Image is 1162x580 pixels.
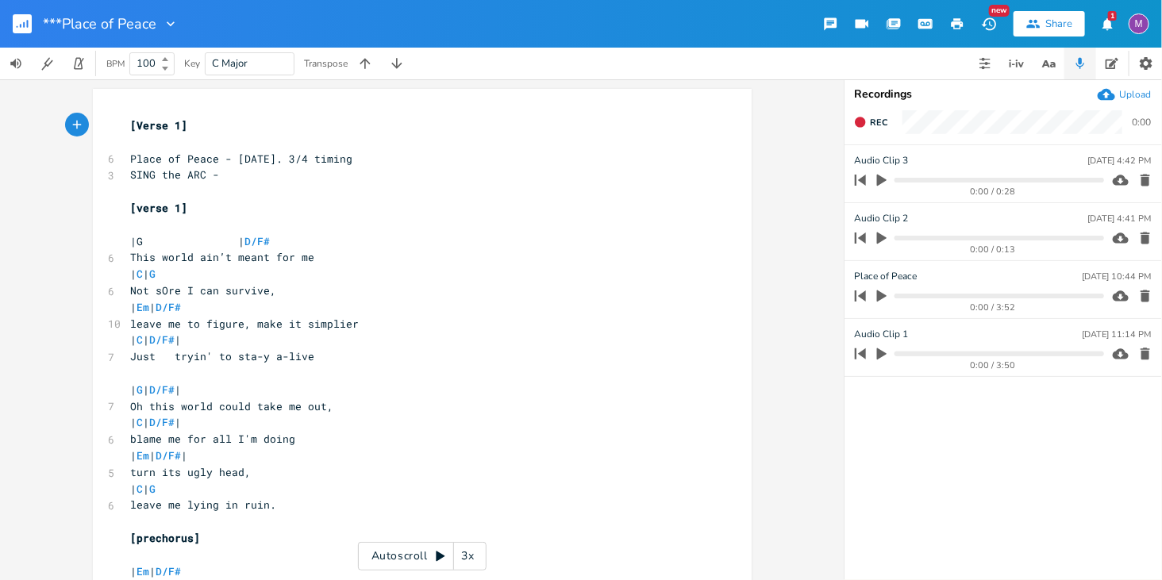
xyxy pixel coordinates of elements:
[156,564,182,578] span: D/F#
[870,117,887,129] span: Rec
[137,382,144,397] span: G
[150,415,175,429] span: D/F#
[212,56,248,71] span: C Major
[854,89,1152,100] div: Recordings
[1087,156,1151,165] div: [DATE] 4:42 PM
[137,300,150,314] span: Em
[156,448,182,463] span: D/F#
[854,269,917,284] span: Place of Peace
[454,542,483,570] div: 3x
[304,59,348,68] div: Transpose
[150,382,175,397] span: D/F#
[131,283,277,298] span: Not sOre I can survive,
[1119,88,1151,101] div: Upload
[1098,86,1151,103] button: Upload
[131,167,220,182] span: SING the ARC -
[1129,6,1149,42] button: M
[1045,17,1072,31] div: Share
[131,465,252,479] span: turn its ugly head,
[131,399,334,413] span: Oh this world could take me out,
[1132,117,1151,127] div: 0:00
[131,234,277,248] span: |G |
[131,482,175,496] span: | |
[150,267,156,281] span: G
[131,201,188,215] span: [verse 1]
[137,332,144,347] span: C
[131,448,188,463] span: | | |
[854,211,908,226] span: Audio Clip 2
[137,564,150,578] span: Em
[882,187,1104,196] div: 0:00 / 0:28
[150,482,156,496] span: G
[989,5,1010,17] div: New
[184,59,200,68] div: Key
[854,327,908,342] span: Audio Clip 1
[131,250,315,264] span: This world ain’t meant for me
[131,300,188,314] span: | |
[106,60,125,68] div: BPM
[131,497,277,512] span: leave me lying in ruin.
[358,542,487,570] div: Autoscroll
[848,109,894,135] button: Rec
[882,361,1104,370] div: 0:00 / 3:50
[1082,272,1151,281] div: [DATE] 10:44 PM
[137,415,144,429] span: C
[131,564,182,578] span: | |
[131,152,353,166] span: Place of Peace - [DATE]. 3/4 timing
[131,432,296,446] span: blame me for all I'm doing
[150,332,175,347] span: D/F#
[131,349,315,363] span: Just tryin' to sta-y a-live
[131,531,201,545] span: [prechorus]
[131,118,188,133] span: [Verse 1]
[43,17,156,31] span: ***Place of Peace
[137,482,144,496] span: C
[882,245,1104,254] div: 0:00 / 0:13
[1091,10,1123,38] button: 1
[1082,330,1151,339] div: [DATE] 11:14 PM
[131,382,182,397] span: | | |
[1087,214,1151,223] div: [DATE] 4:41 PM
[131,267,156,281] span: | |
[137,448,150,463] span: Em
[973,10,1005,38] button: New
[131,415,182,429] span: | | |
[156,300,182,314] span: D/F#
[131,317,360,331] span: leave me to figure, make it simplier
[137,267,144,281] span: C
[1014,11,1085,36] button: Share
[1108,11,1117,21] div: 1
[854,153,908,168] span: Audio Clip 3
[1129,13,1149,34] div: melindameshad
[245,234,271,248] span: D/F#
[131,332,182,347] span: | | |
[882,303,1104,312] div: 0:00 / 3:52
